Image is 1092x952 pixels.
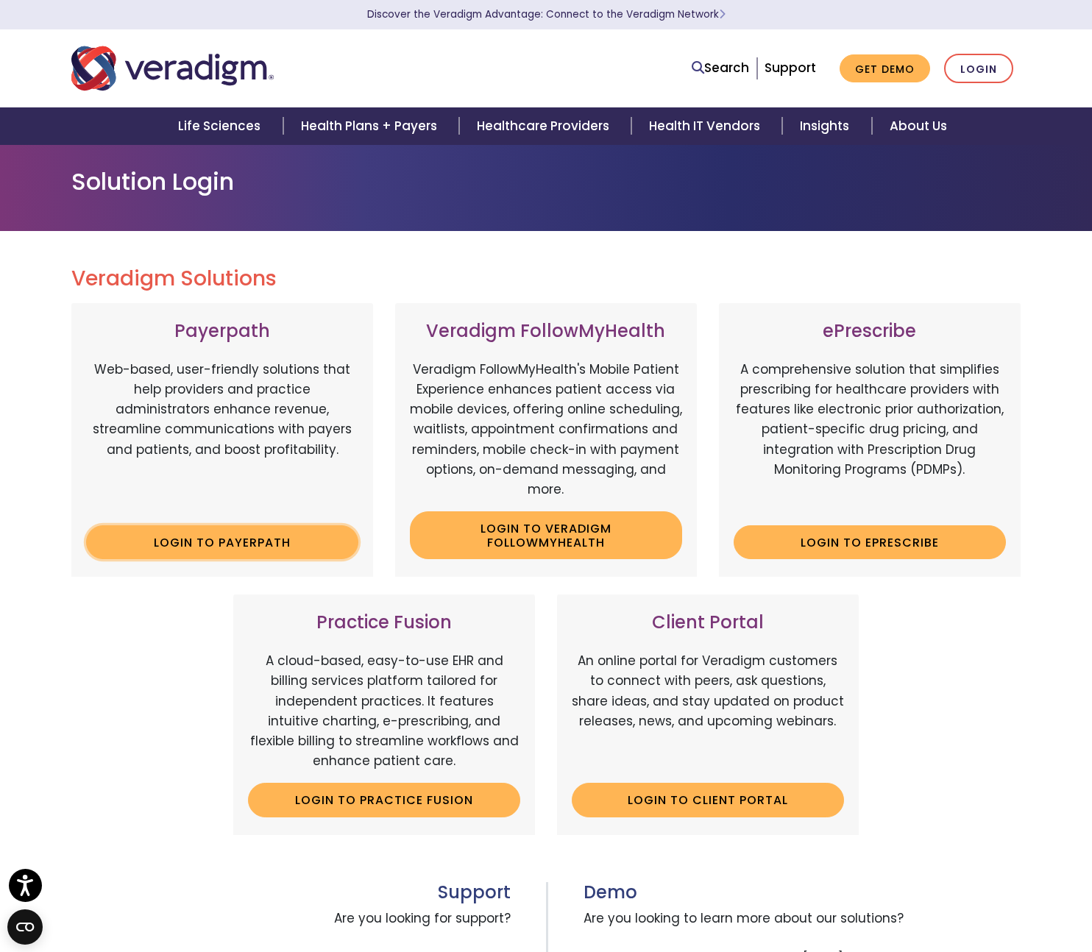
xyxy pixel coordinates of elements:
[160,107,283,145] a: Life Sciences
[248,651,520,771] p: A cloud-based, easy-to-use EHR and billing services platform tailored for independent practices. ...
[410,321,682,342] h3: Veradigm FollowMyHealth
[7,909,43,945] button: Open CMP widget
[572,612,844,633] h3: Client Portal
[572,651,844,771] p: An online portal for Veradigm customers to connect with peers, ask questions, share ideas, and st...
[86,360,358,514] p: Web-based, user-friendly solutions that help providers and practice administrators enhance revenu...
[410,360,682,500] p: Veradigm FollowMyHealth's Mobile Patient Experience enhances patient access via mobile devices, o...
[572,783,844,817] a: Login to Client Portal
[765,59,816,77] a: Support
[459,107,631,145] a: Healthcare Providers
[782,107,871,145] a: Insights
[734,360,1006,514] p: A comprehensive solution that simplifies prescribing for healthcare providers with features like ...
[840,54,930,83] a: Get Demo
[71,266,1021,291] h2: Veradigm Solutions
[584,882,1021,903] h3: Demo
[86,321,358,342] h3: Payerpath
[71,44,274,93] img: Veradigm logo
[86,525,358,559] a: Login to Payerpath
[734,321,1006,342] h3: ePrescribe
[248,783,520,817] a: Login to Practice Fusion
[872,107,965,145] a: About Us
[944,54,1013,84] a: Login
[734,525,1006,559] a: Login to ePrescribe
[71,882,511,903] h3: Support
[631,107,782,145] a: Health IT Vendors
[410,511,682,559] a: Login to Veradigm FollowMyHealth
[248,612,520,633] h3: Practice Fusion
[692,58,749,78] a: Search
[283,107,459,145] a: Health Plans + Payers
[367,7,726,21] a: Discover the Veradigm Advantage: Connect to the Veradigm NetworkLearn More
[719,7,726,21] span: Learn More
[71,168,1021,196] h1: Solution Login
